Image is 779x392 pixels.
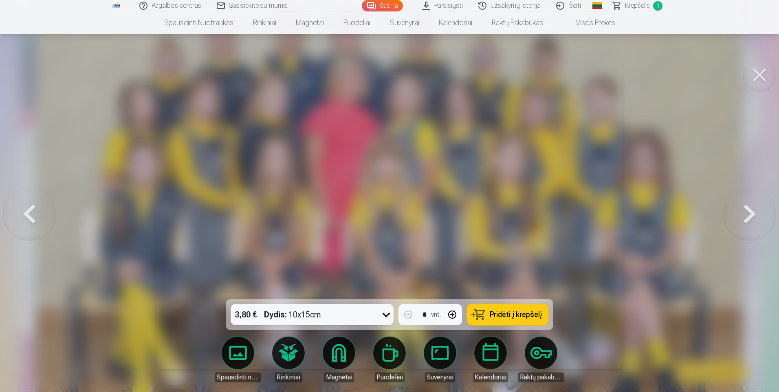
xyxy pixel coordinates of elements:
span: Pridėti į krepšelį [490,311,542,318]
div: 3,80 € [231,304,261,325]
div: Magnetai [324,372,354,382]
img: /fa2 [112,3,121,8]
div: Puodeliai [375,372,405,382]
strong: Dydis : [264,309,287,320]
div: vnt. [431,310,441,319]
div: Spausdinti nuotraukas [215,372,261,382]
div: Suvenyrai [425,372,455,382]
a: Puodeliai [334,11,380,34]
div: 10x15cm [264,304,321,325]
a: Raktų pakabukas [518,337,564,382]
div: Raktų pakabukas [518,372,564,382]
a: Magnetai [316,337,362,382]
div: Kalendoriai [473,372,508,382]
a: Spausdinti nuotraukas [154,11,243,34]
a: Suvenyrai [380,11,429,34]
a: Magnetai [286,11,334,34]
div: Rinkiniai [275,372,302,382]
a: Spausdinti nuotraukas [215,337,261,382]
a: Kalendoriai [468,337,513,382]
span: Krepšelis [625,1,650,11]
a: Rinkiniai [243,11,286,34]
span: 1 [653,1,662,11]
a: Raktų pakabukas [482,11,553,34]
a: Suvenyrai [417,337,463,382]
a: Visos prekės [553,11,625,34]
a: Kalendoriai [429,11,482,34]
button: Pridėti į krepšelį [467,304,548,325]
a: Puodeliai [367,337,412,382]
a: Rinkiniai [266,337,311,382]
